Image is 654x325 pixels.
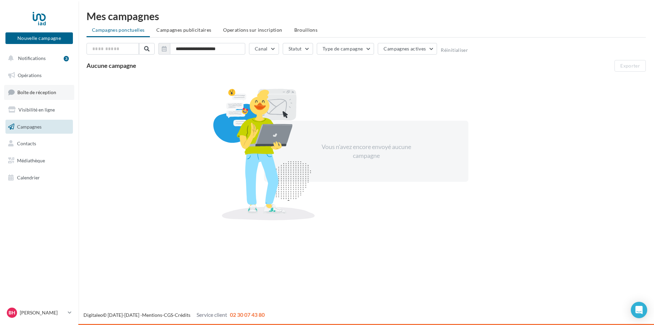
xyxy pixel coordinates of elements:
a: Digitaleo [83,312,103,318]
span: Visibilité en ligne [18,107,55,113]
span: Service client [197,311,227,318]
span: Opérations [18,72,42,78]
span: © [DATE]-[DATE] - - - [83,312,265,318]
span: Campagnes actives [384,46,426,51]
a: Opérations [4,68,74,83]
span: Campagnes [17,123,42,129]
a: BH [PERSON_NAME] [5,306,73,319]
span: BH [9,309,15,316]
a: Mentions [142,312,162,318]
a: Contacts [4,136,74,151]
div: Open Intercom Messenger [631,302,647,318]
div: Vous n'avez encore envoyé aucune campagne [308,143,425,160]
button: Statut [283,43,313,55]
span: Operations sur inscription [223,27,282,33]
a: Crédits [175,312,190,318]
button: Exporter [614,60,646,72]
span: Aucune campagne [87,62,136,69]
div: 3 [64,56,69,61]
span: Notifications [18,55,46,61]
button: Réinitialiser [441,47,468,53]
span: Médiathèque [17,158,45,163]
p: [PERSON_NAME] [20,309,65,316]
a: Calendrier [4,171,74,185]
div: Mes campagnes [87,11,646,21]
button: Nouvelle campagne [5,32,73,44]
button: Campagnes actives [378,43,437,55]
span: Campagnes publicitaires [156,27,211,33]
button: Canal [249,43,279,55]
span: Calendrier [17,175,40,180]
a: Visibilité en ligne [4,103,74,117]
button: Notifications 3 [4,51,72,65]
span: Boîte de réception [17,89,56,95]
span: 02 30 07 43 80 [230,311,265,318]
a: Boîte de réception [4,85,74,100]
a: Campagnes [4,120,74,134]
a: Médiathèque [4,153,74,168]
span: Contacts [17,141,36,146]
span: Brouillons [294,27,318,33]
a: CGS [164,312,173,318]
button: Type de campagne [317,43,374,55]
